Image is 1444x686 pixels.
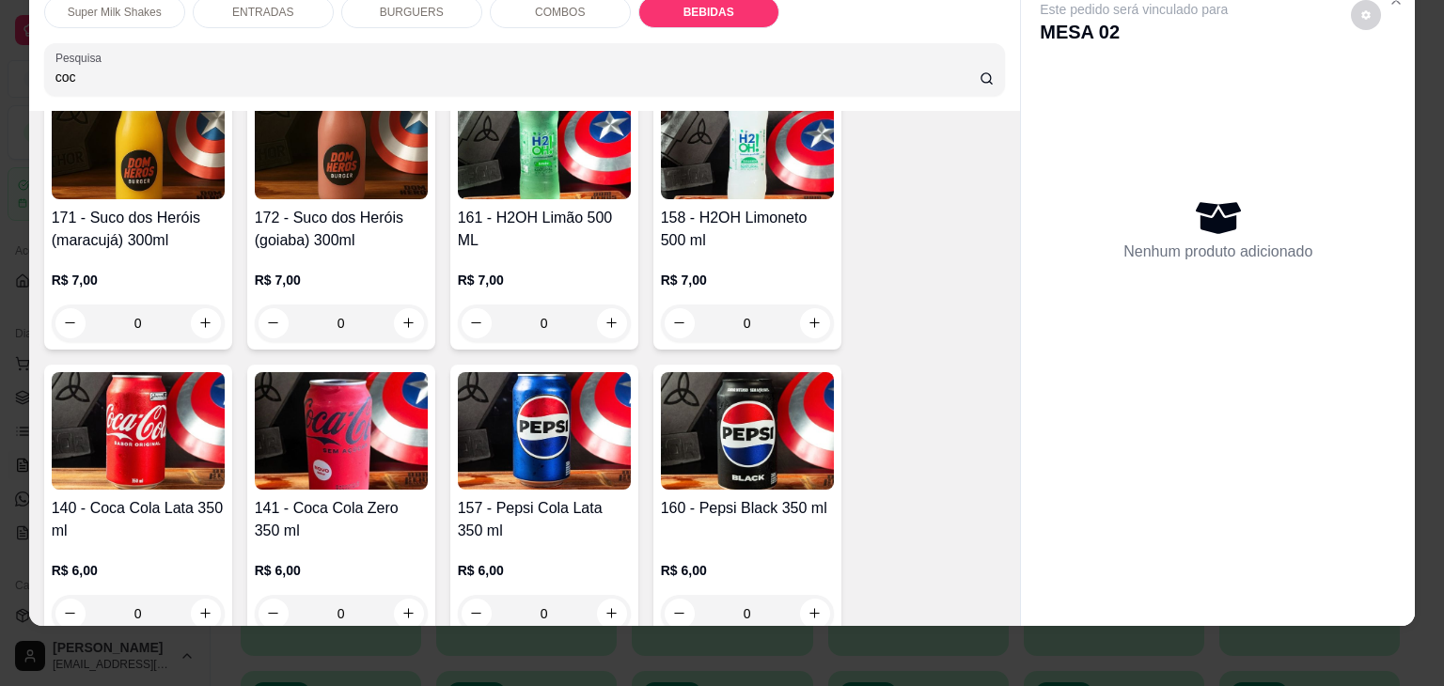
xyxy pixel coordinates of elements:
[52,207,225,252] h4: 171 - Suco dos Heróis (maracujá) 300ml
[661,82,834,199] img: product-image
[800,308,830,338] button: increase-product-quantity
[52,82,225,199] img: product-image
[535,5,585,20] p: COMBOS
[458,271,631,289] p: R$ 7,00
[597,599,627,629] button: increase-product-quantity
[68,5,162,20] p: Super Milk Shakes
[380,5,444,20] p: BURGUERS
[1123,241,1312,263] p: Nenhum produto adicionado
[394,599,424,629] button: increase-product-quantity
[232,5,293,20] p: ENTRADAS
[661,271,834,289] p: R$ 7,00
[458,497,631,542] h4: 157 - Pepsi Cola Lata 350 ml
[462,308,492,338] button: decrease-product-quantity
[665,308,695,338] button: decrease-product-quantity
[55,68,980,86] input: Pesquisa
[597,308,627,338] button: increase-product-quantity
[394,308,424,338] button: increase-product-quantity
[259,599,289,629] button: decrease-product-quantity
[661,372,834,490] img: product-image
[52,561,225,580] p: R$ 6,00
[683,5,734,20] p: BEBIDAS
[55,308,86,338] button: decrease-product-quantity
[255,82,428,199] img: product-image
[458,207,631,252] h4: 161 - H2OH Limão 500 ML
[1040,19,1228,45] p: MESA 02
[255,207,428,252] h4: 172 - Suco dos Heróis (goiaba) 300ml
[191,308,221,338] button: increase-product-quantity
[191,599,221,629] button: increase-product-quantity
[255,497,428,542] h4: 141 - Coca Cola Zero 350 ml
[55,50,108,66] label: Pesquisa
[458,561,631,580] p: R$ 6,00
[52,271,225,289] p: R$ 7,00
[462,599,492,629] button: decrease-product-quantity
[661,207,834,252] h4: 158 - H2OH Limoneto 500 ml
[52,497,225,542] h4: 140 - Coca Cola Lata 350 ml
[259,308,289,338] button: decrease-product-quantity
[255,372,428,490] img: product-image
[52,372,225,490] img: product-image
[800,599,830,629] button: increase-product-quantity
[255,561,428,580] p: R$ 6,00
[665,599,695,629] button: decrease-product-quantity
[458,82,631,199] img: product-image
[255,271,428,289] p: R$ 7,00
[661,561,834,580] p: R$ 6,00
[55,599,86,629] button: decrease-product-quantity
[661,497,834,520] h4: 160 - Pepsi Black 350 ml
[458,372,631,490] img: product-image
